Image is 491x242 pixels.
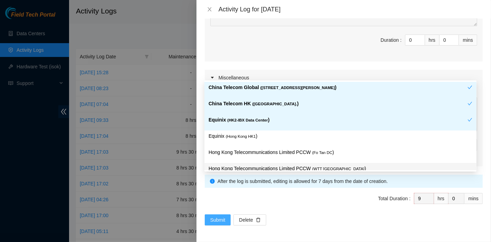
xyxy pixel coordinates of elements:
[468,101,472,106] span: check
[464,193,483,204] div: mins
[205,214,231,225] button: Submit
[210,179,215,184] span: info-circle
[209,100,468,108] p: China Telecom HK )
[205,6,214,13] button: Close
[226,134,256,138] span: ( Hong Kong HK1
[207,7,212,12] span: close
[312,151,333,155] span: ( Fo Tan DC
[425,35,440,46] div: hrs
[233,214,266,225] button: Deletedelete
[260,86,335,90] span: ( [STREET_ADDRESS][PERSON_NAME]
[468,85,472,90] span: check
[209,84,468,91] p: China Telecom Global )
[218,177,478,185] div: After the log is submitted, editing is allowed for 7 days from the date of creation.
[459,35,477,46] div: mins
[252,102,297,106] span: ( [GEOGRAPHIC_DATA].
[210,76,214,80] span: caret-right
[205,70,483,86] div: Miscellaneous
[256,217,261,223] span: delete
[468,117,472,122] span: check
[210,216,225,224] span: Submit
[381,36,402,44] div: Duration :
[227,118,268,122] span: ( HK2-IBX Data Center
[378,195,411,202] div: Total Duration :
[219,6,483,13] div: Activity Log for [DATE]
[239,216,253,224] span: Delete
[209,132,472,140] p: Equinix )
[434,193,449,204] div: hrs
[209,148,472,156] p: Hong Kong Telecommunications Limited PCCW )
[209,116,468,124] p: Equinix )
[312,167,364,171] span: ( WTT [GEOGRAPHIC_DATA]
[209,165,472,173] p: Hong Kong Telecommunications Limited PCCW )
